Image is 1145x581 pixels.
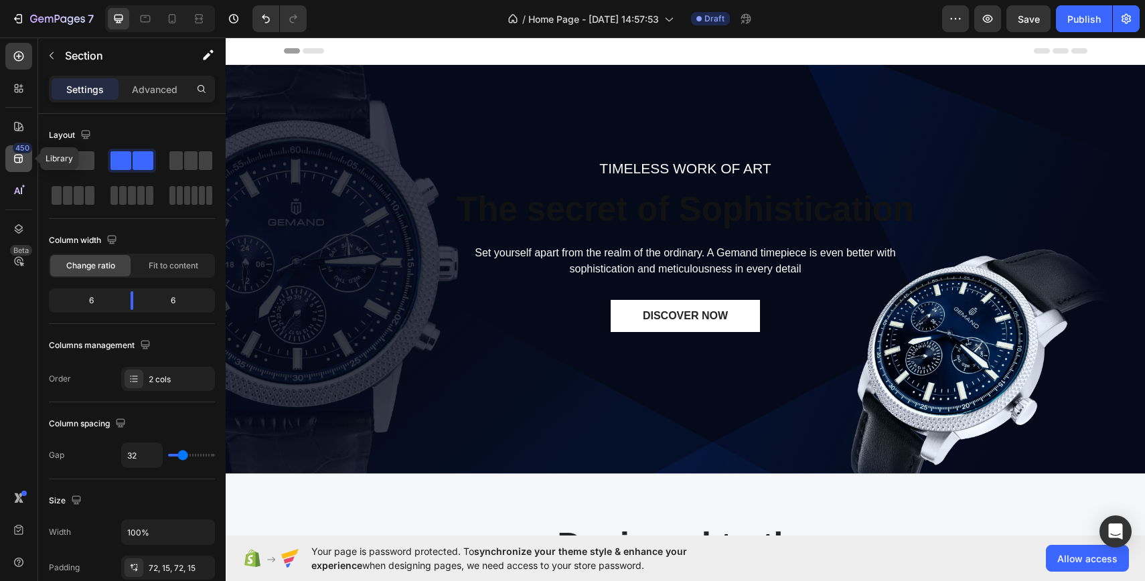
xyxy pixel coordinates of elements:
[52,291,120,310] div: 6
[260,486,660,575] p: Designed to the pinnacle of precision
[1099,515,1132,548] div: Open Intercom Messenger
[49,127,94,145] div: Layout
[66,82,104,96] p: Settings
[10,245,32,256] div: Beta
[122,443,162,467] input: Auto
[385,262,534,295] button: DISCOVER NOW
[144,291,212,310] div: 6
[66,260,115,272] span: Change ratio
[528,12,659,26] span: Home Page - [DATE] 14:57:53
[417,270,502,286] div: DISCOVER NOW
[49,337,153,355] div: Columns management
[311,544,739,572] span: Your page is password protected. To when designing pages, we need access to your store password.
[5,5,100,32] button: 7
[227,150,693,194] p: The secret of Sophistication
[1006,5,1051,32] button: Save
[1056,5,1112,32] button: Publish
[49,526,71,538] div: Width
[132,82,177,96] p: Advanced
[1057,552,1118,566] span: Allow access
[227,120,693,142] p: TIMELESS WORK OF ART
[311,546,687,571] span: synchronize your theme style & enhance your experience
[252,5,307,32] div: Undo/Redo
[149,260,198,272] span: Fit to content
[1046,545,1129,572] button: Allow access
[122,520,214,544] input: Auto
[227,207,693,240] p: Set yourself apart from the realm of the ordinary. A Gemand timepiece is even better with sophist...
[49,415,129,433] div: Column spacing
[704,13,724,25] span: Draft
[49,449,64,461] div: Gap
[49,232,120,250] div: Column width
[522,12,526,26] span: /
[49,562,80,574] div: Padding
[65,48,175,64] p: Section
[1067,12,1101,26] div: Publish
[49,373,71,385] div: Order
[149,562,212,574] div: 72, 15, 72, 15
[49,492,84,510] div: Size
[13,143,32,153] div: 450
[88,11,94,27] p: 7
[226,37,1145,535] iframe: Design area
[149,373,212,386] div: 2 cols
[1018,13,1040,25] span: Save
